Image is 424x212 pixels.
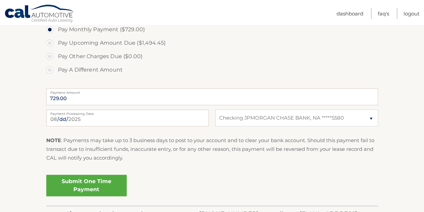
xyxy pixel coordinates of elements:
a: Submit One Time Payment [46,175,127,196]
a: Dashboard [337,8,363,19]
input: Payment Amount [46,88,378,105]
input: Payment Date [46,110,209,126]
label: Pay Other Charges Due ($0.00) [46,50,378,63]
label: Pay Upcoming Amount Due ($1,494.45) [46,36,378,50]
a: Cal Automotive [4,4,75,24]
label: Pay Monthly Payment ($729.00) [46,23,378,36]
a: FAQ's [378,8,389,19]
label: Payment Amount [46,88,378,94]
label: Pay A Different Amount [46,63,378,77]
label: Payment Processing Date [46,110,209,115]
a: Logout [404,8,420,19]
strong: NOTE [46,137,61,143]
p: : Payments may take up to 3 business days to post to your account and to clear your bank account.... [46,136,378,163]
